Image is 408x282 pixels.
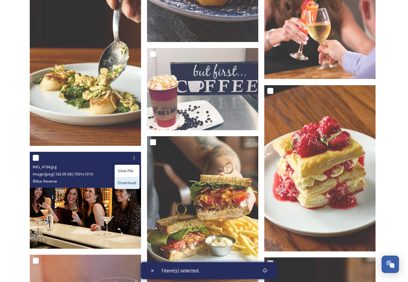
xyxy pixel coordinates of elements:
span: © Bar Reverie [33,178,57,184]
span: 1 item(s) selected. [161,267,199,274]
img: coffee.jpg [147,48,258,130]
span: View File [118,168,133,174]
button: Open Chat [382,256,399,273]
span: image/jpeg | 163.05 kB | 1501 x 1310 [33,171,93,177]
img: IMG_4194.jpg [30,152,141,249]
img: lecav_june24_0150.jpg [264,85,376,251]
span: IMG_4194.jpg [33,164,57,169]
span: Download [118,180,136,186]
